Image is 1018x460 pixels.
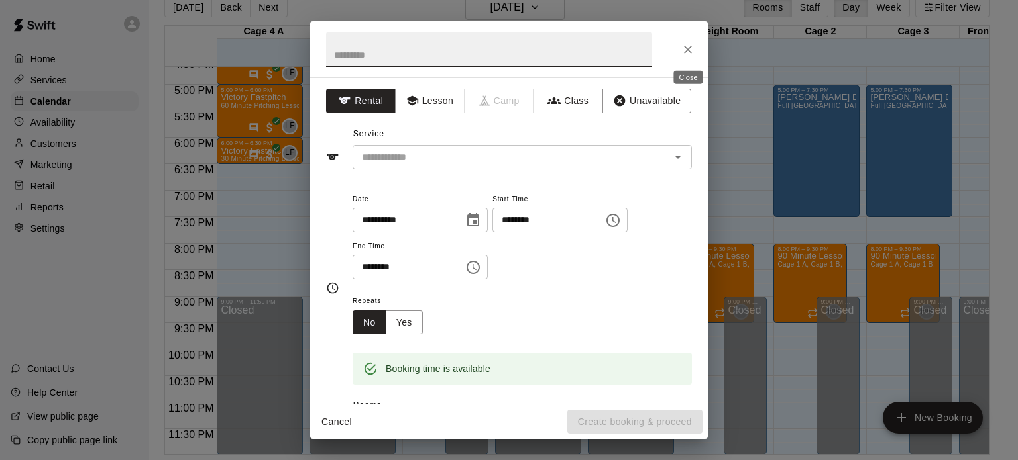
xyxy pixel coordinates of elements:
[465,89,534,113] span: Camps can only be created in the Services page
[534,89,603,113] button: Class
[676,38,700,62] button: Close
[600,207,626,234] button: Choose time, selected time is 8:30 PM
[673,71,703,84] div: Close
[395,89,465,113] button: Lesson
[353,129,384,138] span: Service
[386,310,423,335] button: Yes
[353,310,423,335] div: outlined button group
[353,238,488,255] span: End Time
[460,254,486,281] button: Choose time, selected time is 9:00 PM
[353,191,488,208] span: Date
[326,281,339,295] svg: Timing
[326,150,339,163] svg: Service
[640,399,692,420] button: Remove all
[602,89,691,113] button: Unavailable
[492,191,628,208] span: Start Time
[669,148,687,166] button: Open
[353,293,433,310] span: Repeats
[597,399,640,420] button: Add all
[353,400,382,410] span: Rooms
[460,207,486,234] button: Choose date, selected date is Sep 9, 2025
[386,357,490,381] div: Booking time is available
[326,89,396,113] button: Rental
[315,410,358,434] button: Cancel
[353,310,386,335] button: No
